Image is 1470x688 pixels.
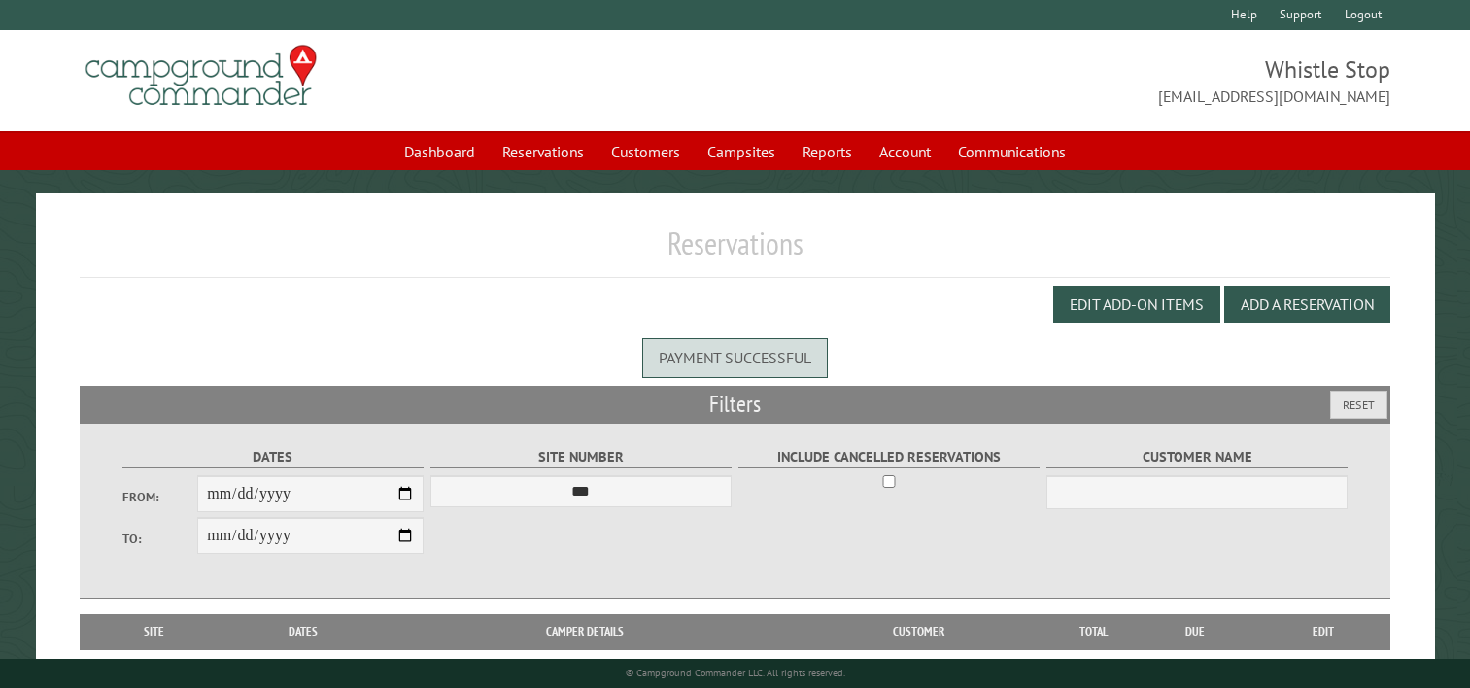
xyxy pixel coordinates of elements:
[1133,614,1257,649] th: Due
[122,530,198,548] label: To:
[1053,286,1220,323] button: Edit Add-on Items
[782,614,1055,649] th: Customer
[80,224,1390,278] h1: Reservations
[1224,286,1390,323] button: Add a Reservation
[122,446,425,468] label: Dates
[868,133,942,170] a: Account
[89,614,219,649] th: Site
[735,53,1391,108] span: Whistle Stop [EMAIL_ADDRESS][DOMAIN_NAME]
[1046,446,1349,468] label: Customer Name
[219,614,388,649] th: Dates
[1257,614,1390,649] th: Edit
[599,133,692,170] a: Customers
[696,133,787,170] a: Campsites
[738,446,1041,468] label: Include Cancelled Reservations
[491,133,596,170] a: Reservations
[388,614,782,649] th: Camper Details
[946,133,1077,170] a: Communications
[80,38,323,114] img: Campground Commander
[430,446,733,468] label: Site Number
[791,133,864,170] a: Reports
[1055,614,1133,649] th: Total
[1330,391,1387,419] button: Reset
[626,667,845,679] small: © Campground Commander LLC. All rights reserved.
[80,386,1390,423] h2: Filters
[393,133,487,170] a: Dashboard
[122,488,198,506] label: From:
[642,338,828,377] div: Payment successful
